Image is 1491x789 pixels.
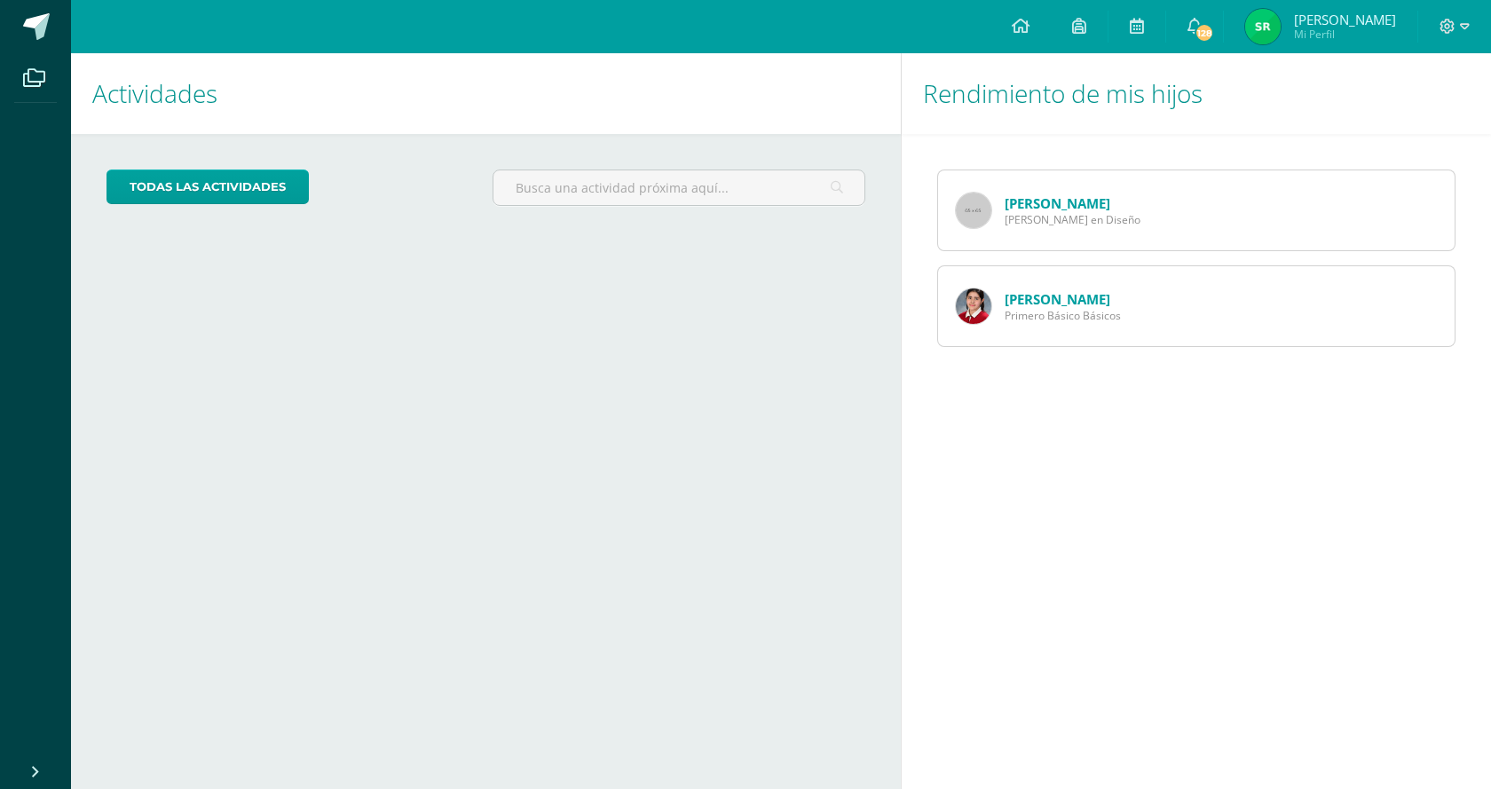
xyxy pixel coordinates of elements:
[1005,308,1121,323] span: Primero Básico Básicos
[1294,27,1396,42] span: Mi Perfil
[1245,9,1281,44] img: ca4c1a684e3923f9d6f3c03e7c0af903.png
[92,53,880,134] h1: Actividades
[1294,11,1396,28] span: [PERSON_NAME]
[1005,194,1110,212] a: [PERSON_NAME]
[493,170,864,205] input: Busca una actividad próxima aquí...
[1195,23,1214,43] span: 128
[956,288,991,324] img: 1b8b5a5aef7d2180f0ca7ea9d5b61c38.png
[956,193,991,228] img: 65x65
[1005,212,1140,227] span: [PERSON_NAME] en Diseño
[106,170,309,204] a: todas las Actividades
[923,53,1470,134] h1: Rendimiento de mis hijos
[1005,290,1110,308] a: [PERSON_NAME]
